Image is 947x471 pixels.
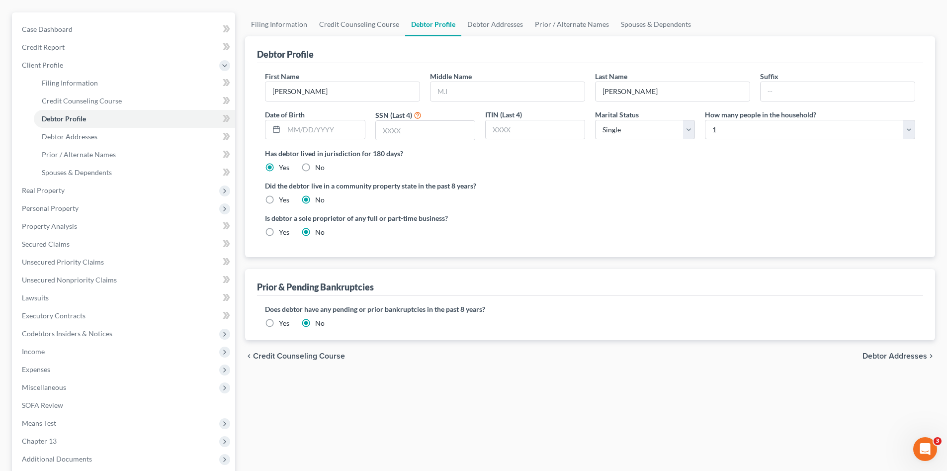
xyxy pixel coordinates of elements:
[42,96,122,105] span: Credit Counseling Course
[22,383,66,391] span: Miscellaneous
[22,61,63,69] span: Client Profile
[22,347,45,356] span: Income
[405,12,461,36] a: Debtor Profile
[245,352,253,360] i: chevron_left
[34,92,235,110] a: Credit Counseling Course
[761,82,915,101] input: --
[862,352,927,360] span: Debtor Addresses
[913,437,937,461] iframe: Intercom live chat
[430,82,585,101] input: M.I
[265,304,915,314] label: Does debtor have any pending or prior bankruptcies in the past 8 years?
[927,352,935,360] i: chevron_right
[22,258,104,266] span: Unsecured Priority Claims
[279,227,289,237] label: Yes
[279,318,289,328] label: Yes
[14,253,235,271] a: Unsecured Priority Claims
[461,12,529,36] a: Debtor Addresses
[315,227,325,237] label: No
[22,311,86,320] span: Executory Contracts
[265,109,305,120] label: Date of Birth
[22,222,77,230] span: Property Analysis
[42,132,97,141] span: Debtor Addresses
[14,235,235,253] a: Secured Claims
[376,121,475,140] input: XXXX
[22,401,63,409] span: SOFA Review
[34,128,235,146] a: Debtor Addresses
[42,150,116,159] span: Prior / Alternate Names
[14,289,235,307] a: Lawsuits
[22,204,79,212] span: Personal Property
[14,307,235,325] a: Executory Contracts
[529,12,615,36] a: Prior / Alternate Names
[14,271,235,289] a: Unsecured Nonpriority Claims
[34,164,235,182] a: Spouses & Dependents
[279,163,289,173] label: Yes
[22,43,65,51] span: Credit Report
[34,74,235,92] a: Filing Information
[34,146,235,164] a: Prior / Alternate Names
[22,25,73,33] span: Case Dashboard
[245,12,313,36] a: Filing Information
[265,148,915,159] label: Has debtor lived in jurisdiction for 180 days?
[279,195,289,205] label: Yes
[265,82,420,101] input: --
[245,352,345,360] button: chevron_left Credit Counseling Course
[22,419,56,427] span: Means Test
[265,213,585,223] label: Is debtor a sole proprietor of any full or part-time business?
[760,71,778,82] label: Suffix
[315,195,325,205] label: No
[42,168,112,177] span: Spouses & Dependents
[595,71,627,82] label: Last Name
[265,71,299,82] label: First Name
[430,71,472,82] label: Middle Name
[14,217,235,235] a: Property Analysis
[22,293,49,302] span: Lawsuits
[257,48,314,60] div: Debtor Profile
[22,276,117,284] span: Unsecured Nonpriority Claims
[284,120,364,139] input: MM/DD/YYYY
[22,329,112,338] span: Codebtors Insiders & Notices
[257,281,374,293] div: Prior & Pending Bankruptcies
[596,82,750,101] input: --
[862,352,935,360] button: Debtor Addresses chevron_right
[42,79,98,87] span: Filing Information
[22,455,92,463] span: Additional Documents
[265,181,915,191] label: Did the debtor live in a community property state in the past 8 years?
[253,352,345,360] span: Credit Counseling Course
[595,109,639,120] label: Marital Status
[14,20,235,38] a: Case Dashboard
[615,12,697,36] a: Spouses & Dependents
[375,110,412,120] label: SSN (Last 4)
[14,396,235,414] a: SOFA Review
[22,365,50,374] span: Expenses
[705,109,816,120] label: How many people in the household?
[22,186,65,194] span: Real Property
[315,163,325,173] label: No
[42,114,86,123] span: Debtor Profile
[34,110,235,128] a: Debtor Profile
[486,120,585,139] input: XXXX
[313,12,405,36] a: Credit Counseling Course
[315,318,325,328] label: No
[14,38,235,56] a: Credit Report
[22,240,70,248] span: Secured Claims
[22,437,57,445] span: Chapter 13
[934,437,942,445] span: 3
[485,109,522,120] label: ITIN (Last 4)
